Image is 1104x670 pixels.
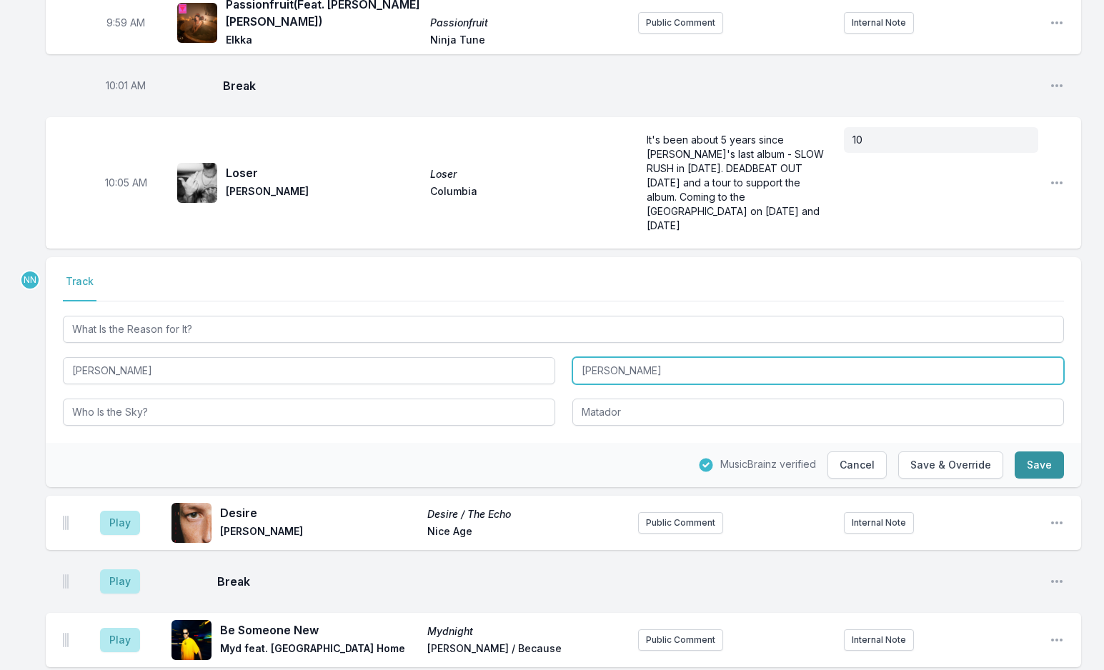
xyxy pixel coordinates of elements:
[171,503,212,543] img: Desire / The Echo
[63,516,69,530] img: Drag Handle
[171,620,212,660] img: Mydnight
[63,399,555,426] input: Album Title
[1050,176,1064,190] button: Open playlist item options
[220,621,419,639] span: Be Someone New
[844,12,914,34] button: Internal Note
[63,574,69,589] img: Drag Handle
[1050,574,1064,589] button: Open playlist item options
[226,164,422,181] span: Loser
[430,16,626,30] span: Passionfruit
[63,274,96,301] button: Track
[177,163,217,203] img: Loser
[852,134,862,146] span: 10
[100,511,140,535] button: Play
[105,176,147,190] span: Timestamp
[647,134,827,231] span: It's been about 5 years since [PERSON_NAME]'s last album - SLOW RUSH in [DATE]. DEADBEAT OUT [DAT...
[844,629,914,651] button: Internal Note
[427,641,626,659] span: [PERSON_NAME] / Because
[430,167,626,181] span: Loser
[427,507,626,521] span: Desire / The Echo
[100,569,140,594] button: Play
[572,399,1065,426] input: Record Label
[430,33,626,50] span: Ninja Tune
[827,451,887,479] button: Cancel
[226,33,422,50] span: Elkka
[106,16,145,30] span: Timestamp
[430,184,626,201] span: Columbia
[20,270,40,290] p: Nassir Nassirzadeh
[427,624,626,639] span: Mydnight
[63,316,1064,343] input: Track Title
[638,629,723,651] button: Public Comment
[638,12,723,34] button: Public Comment
[220,524,419,541] span: [PERSON_NAME]
[217,573,1038,590] span: Break
[1015,451,1064,479] button: Save
[220,641,419,659] span: Myd feat. [GEOGRAPHIC_DATA] Home
[1050,516,1064,530] button: Open playlist item options
[106,79,146,93] span: Timestamp
[1050,16,1064,30] button: Open playlist item options
[1050,79,1064,93] button: Open playlist item options
[63,633,69,647] img: Drag Handle
[226,184,422,201] span: [PERSON_NAME]
[220,504,419,521] span: Desire
[100,628,140,652] button: Play
[572,357,1065,384] input: Featured Artist(s), comma separated
[844,512,914,534] button: Internal Note
[427,524,626,541] span: Nice Age
[898,451,1003,479] button: Save & Override
[720,458,816,470] span: MusicBrainz verified
[223,77,1038,94] span: Break
[177,3,217,43] img: Passionfruit
[63,357,555,384] input: Artist
[638,512,723,534] button: Public Comment
[1050,633,1064,647] button: Open playlist item options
